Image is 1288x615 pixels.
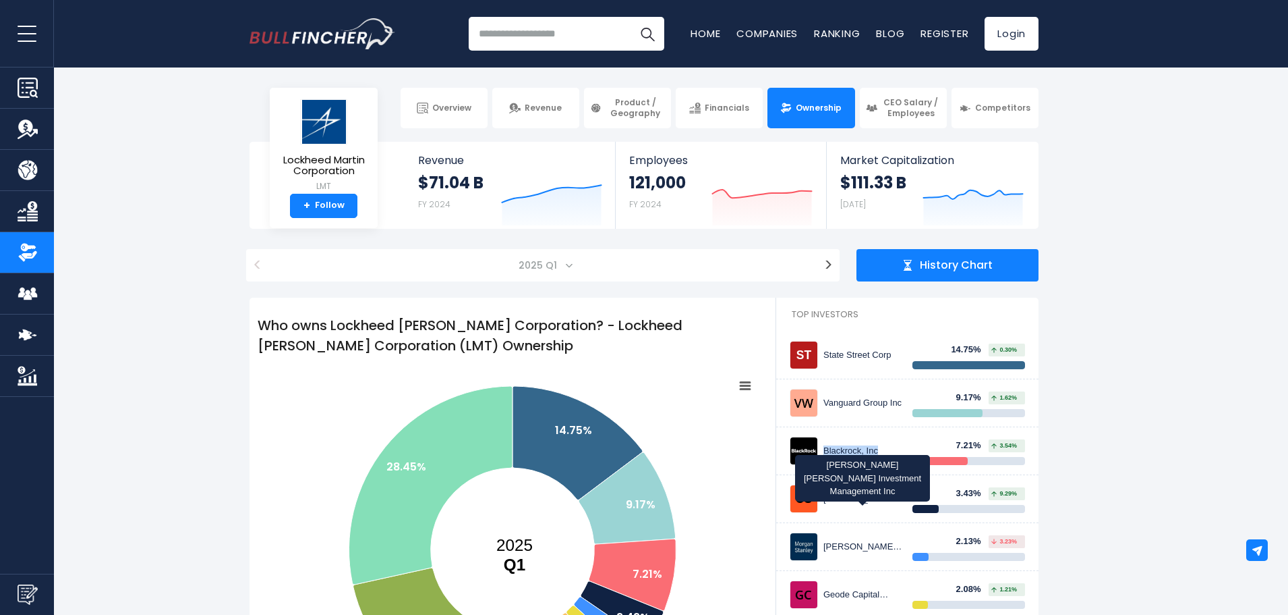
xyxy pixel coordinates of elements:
div: [PERSON_NAME] [PERSON_NAME] Investment Management Inc [795,455,930,502]
a: Lockheed Martin Corporation LMT [280,99,368,194]
small: FY 2024 [418,198,450,210]
div: 2.08% [956,584,989,595]
span: 9.29% [991,491,1017,497]
span: Revenue [418,154,602,167]
tspan: Q1 [504,556,525,574]
span: History Chart [920,259,993,273]
div: Geode Capital Management, LLC [823,589,902,601]
span: 1.21% [991,587,1017,593]
span: 3.54% [991,443,1017,449]
small: FY 2024 [629,198,662,210]
span: Market Capitalization [840,154,1024,167]
span: Competitors [975,103,1030,113]
a: Financials [676,88,763,128]
div: 7.21% [956,440,989,452]
div: 3.43% [956,488,989,500]
span: 3.23% [991,539,1017,545]
div: 2.13% [956,536,989,547]
text: 14.75% [555,423,592,438]
img: Bullfincher logo [250,18,395,49]
span: Ownership [796,103,842,113]
strong: $111.33 B [840,172,906,193]
div: [PERSON_NAME] [PERSON_NAME] [823,541,902,553]
h2: Top Investors [776,298,1038,331]
text: 2025 [496,536,533,574]
a: Revenue $71.04 B FY 2024 [405,142,616,229]
button: > [817,249,840,282]
a: Employees 121,000 FY 2024 [616,142,825,229]
strong: $71.04 B [418,172,484,193]
img: Ownership [18,242,38,263]
span: Product / Geography [606,97,665,118]
strong: 121,000 [629,172,686,193]
a: Login [985,17,1038,51]
span: Financials [705,103,749,113]
div: Blackrock, Inc [823,446,902,457]
span: 2025 Q1 [513,256,565,275]
a: Ownership [767,88,854,128]
span: 2025 Q1 [275,249,811,282]
a: Market Capitalization $111.33 B [DATE] [827,142,1037,229]
text: 9.17% [626,497,655,512]
strong: + [303,200,310,212]
span: CEO Salary / Employees [881,97,941,118]
a: Companies [736,26,798,41]
a: Blog [876,26,904,41]
img: history chart [902,260,913,271]
small: LMT [281,180,367,192]
a: Product / Geography [584,88,671,128]
h1: Who owns Lockheed [PERSON_NAME] Corporation? - Lockheed [PERSON_NAME] Corporation (LMT) Ownership [250,307,775,364]
span: 1.62% [991,395,1017,401]
a: Revenue [492,88,579,128]
a: CEO Salary / Employees [860,88,947,128]
span: Employees [629,154,812,167]
a: Home [691,26,720,41]
span: Revenue [525,103,562,113]
div: State Street Corp [823,350,902,361]
span: Overview [432,103,471,113]
span: Lockheed Martin Corporation [281,155,367,177]
a: Competitors [952,88,1038,128]
a: Register [920,26,968,41]
div: 14.75% [951,344,989,356]
a: Overview [401,88,488,128]
div: 9.17% [956,392,989,404]
a: Go to homepage [250,18,394,49]
text: 7.21% [633,566,662,582]
text: 28.45% [386,459,426,475]
button: < [246,249,268,282]
a: +Follow [290,194,357,218]
span: 0.30% [991,347,1017,353]
div: Vanguard Group Inc [823,398,902,409]
button: Search [631,17,664,51]
small: [DATE] [840,198,866,210]
a: Ranking [814,26,860,41]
